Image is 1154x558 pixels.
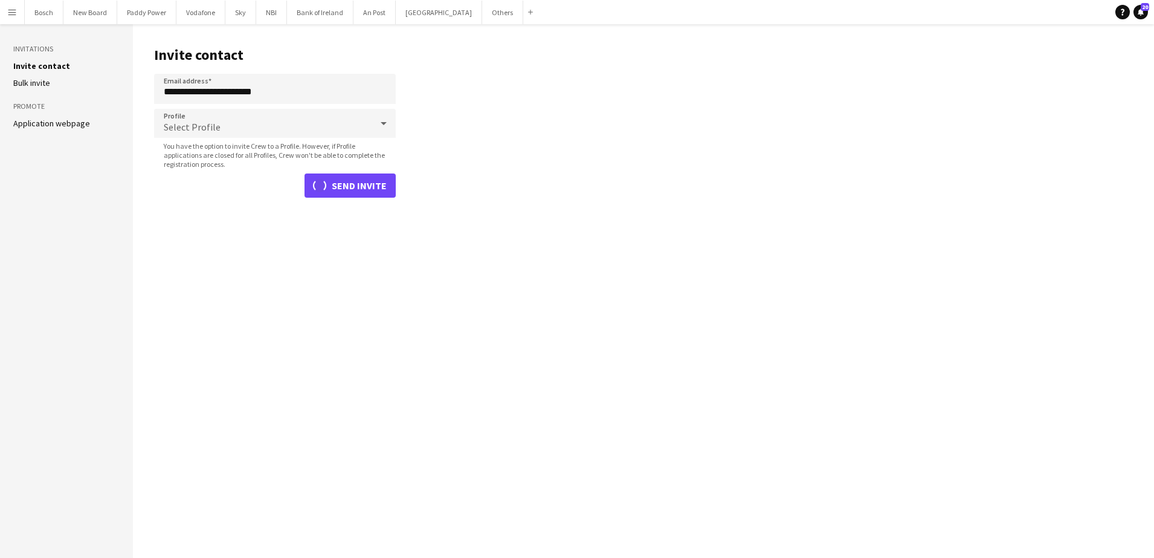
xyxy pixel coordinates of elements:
[305,174,396,198] button: Send invite
[256,1,287,24] button: NBI
[117,1,176,24] button: Paddy Power
[154,46,396,64] h1: Invite contact
[63,1,117,24] button: New Board
[176,1,225,24] button: Vodafone
[164,121,221,133] span: Select Profile
[13,44,120,54] h3: Invitations
[154,141,396,169] span: You have the option to invite Crew to a Profile. However, if Profile applications are closed for ...
[25,1,63,24] button: Bosch
[1133,5,1148,19] a: 20
[396,1,482,24] button: [GEOGRAPHIC_DATA]
[13,101,120,112] h3: Promote
[287,1,353,24] button: Bank of Ireland
[482,1,523,24] button: Others
[13,77,50,88] a: Bulk invite
[13,118,90,129] a: Application webpage
[1141,3,1149,11] span: 20
[225,1,256,24] button: Sky
[353,1,396,24] button: An Post
[13,60,70,71] a: Invite contact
